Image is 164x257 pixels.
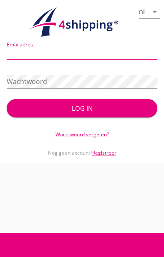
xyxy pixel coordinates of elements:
button: Log in [7,99,157,117]
input: Emailadres [7,46,157,60]
img: logo.1f945f1d.svg [28,7,136,38]
i: arrow_drop_down [150,7,160,17]
div: nl [139,8,145,15]
div: Nog geen account? [7,138,157,157]
a: Wachtwoord vergeten? [56,131,109,138]
a: Registreer [92,149,116,156]
div: Log in [20,104,144,113]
